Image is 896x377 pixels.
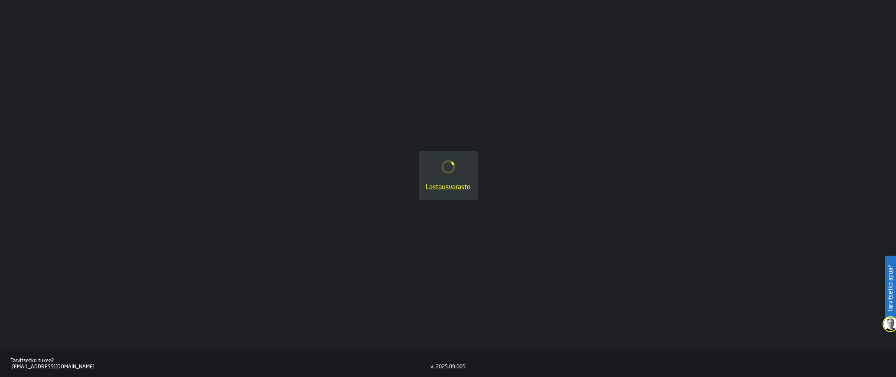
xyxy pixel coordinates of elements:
div: Tarvitsetko tukea? [10,358,430,364]
a: Tarvitsetko tukea?[EMAIL_ADDRESS][DOMAIN_NAME] [10,358,430,370]
div: [EMAIL_ADDRESS][DOMAIN_NAME] [12,364,430,370]
div: 2025.09.005 [436,364,466,370]
div: Lastausvarasto [426,182,471,193]
div: v. [430,364,434,370]
label: Tarvitsetko apua? [886,257,895,321]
